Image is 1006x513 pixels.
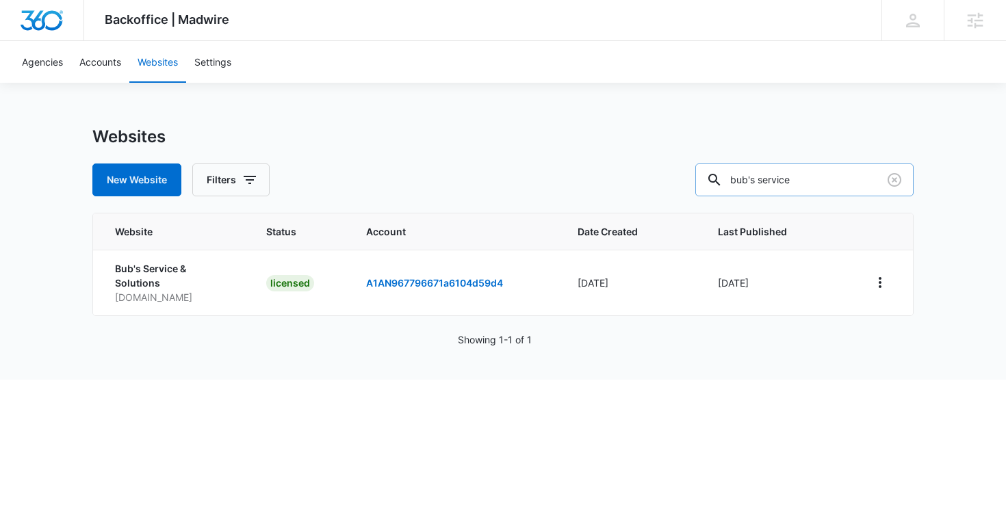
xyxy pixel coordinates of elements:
[266,224,334,239] span: Status
[366,224,544,239] span: Account
[561,250,701,315] td: [DATE]
[115,224,214,239] span: Website
[115,290,233,304] p: [DOMAIN_NAME]
[14,41,71,83] a: Agencies
[458,332,532,347] p: Showing 1-1 of 1
[578,224,665,239] span: Date Created
[92,163,181,196] button: New Website
[92,127,166,147] h1: Websites
[129,41,186,83] a: Websites
[366,277,503,289] a: A1AN967796671a6104d59d4
[701,250,853,315] td: [DATE]
[105,12,229,27] span: Backoffice | Madwire
[695,163,914,196] input: Search
[869,272,891,293] button: View More
[71,41,129,83] a: Accounts
[718,224,816,239] span: Last Published
[884,169,905,191] button: Clear
[186,41,240,83] a: Settings
[192,163,270,196] button: Filters
[115,261,233,290] p: Bub's Service & Solutions
[266,275,314,291] div: licensed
